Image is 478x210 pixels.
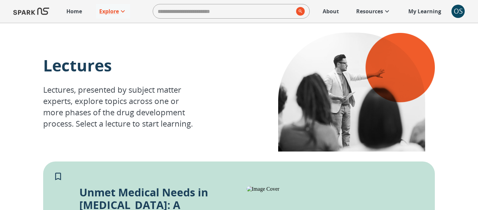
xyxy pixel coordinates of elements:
[451,5,465,18] div: OS
[43,54,200,76] p: Lectures
[13,3,49,19] img: Logo of SPARK at Stanford
[96,4,130,19] a: Explore
[99,7,119,15] p: Explore
[43,84,200,129] p: Lectures, presented by subject matter experts, explore topics across one or more phases of the dr...
[405,4,445,19] a: My Learning
[356,7,383,15] p: Resources
[63,4,85,19] a: Home
[408,7,441,15] p: My Learning
[353,4,394,19] a: Resources
[323,7,339,15] p: About
[293,4,305,18] button: search
[53,171,63,181] svg: Add to My Learning
[247,186,414,192] img: Image Cover
[451,5,465,18] button: account of current user
[66,7,82,15] p: Home
[319,4,342,19] a: About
